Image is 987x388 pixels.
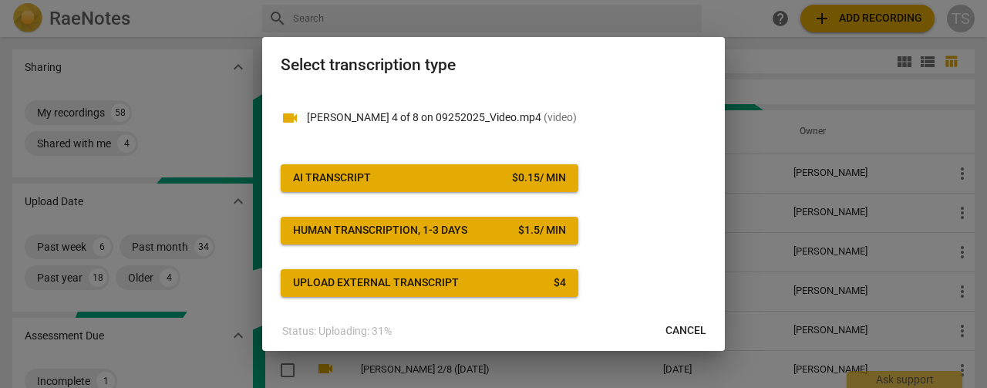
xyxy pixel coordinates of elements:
button: AI Transcript$0.15/ min [281,164,578,192]
span: ( video ) [544,111,577,123]
div: $ 0.15 / min [512,170,566,186]
h2: Select transcription type [281,56,706,75]
div: Upload external transcript [293,275,459,291]
p: Status: Uploading: 31% [282,323,392,339]
div: $ 1.5 / min [518,223,566,238]
p: Ronnie 4 of 8 on 09252025_Video.mp4(video) [307,110,706,126]
button: Human transcription, 1-3 days$1.5/ min [281,217,578,245]
button: Upload external transcript$4 [281,269,578,297]
div: $ 4 [554,275,566,291]
span: Cancel [665,323,706,339]
div: AI Transcript [293,170,371,186]
span: videocam [281,109,299,127]
div: Human transcription, 1-3 days [293,223,467,238]
button: Cancel [653,317,719,345]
